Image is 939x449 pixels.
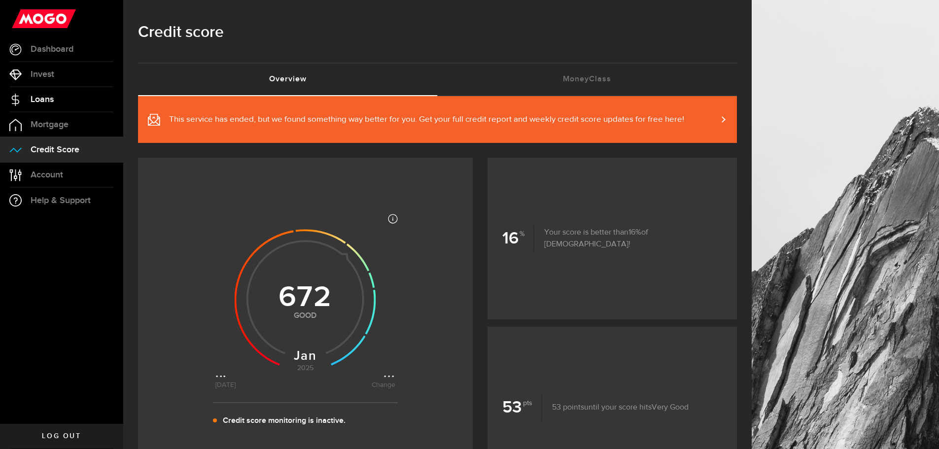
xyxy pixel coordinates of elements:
[652,404,689,412] span: Very Good
[502,394,542,421] b: 53
[502,225,534,252] b: 16
[438,64,737,95] a: MoneyClass
[534,227,722,250] p: Your score is better than of [DEMOGRAPHIC_DATA]!
[552,404,584,412] span: 53 points
[169,114,684,126] span: This service has ended, but we found something way better for you. Get your full credit report an...
[31,196,91,205] span: Help & Support
[138,63,737,96] ul: Tabs Navigation
[31,120,69,129] span: Mortgage
[223,415,346,427] p: Credit score monitoring is inactive.
[31,171,63,179] span: Account
[31,45,73,54] span: Dashboard
[42,433,81,440] span: Log out
[138,20,737,45] h1: Credit score
[542,402,689,414] p: until your score hits
[31,145,79,154] span: Credit Score
[31,70,54,79] span: Invest
[138,96,737,143] a: This service has ended, but we found something way better for you. Get your full credit report an...
[31,95,54,104] span: Loans
[138,64,438,95] a: Overview
[628,229,641,237] span: 16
